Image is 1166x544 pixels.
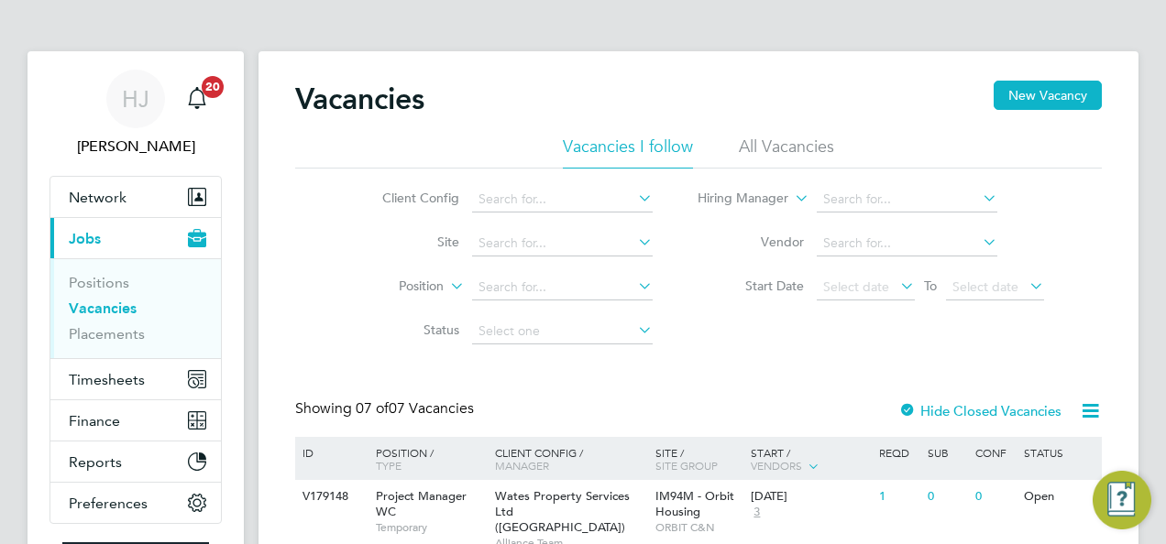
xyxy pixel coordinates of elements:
a: 20 [179,70,215,128]
input: Search for... [817,187,997,212]
div: 0 [971,480,1018,514]
span: ORBIT C&N [655,520,742,535]
span: 20 [202,76,224,98]
label: Position [338,277,444,296]
a: Placements [69,325,145,343]
span: Wates Property Services Ltd ([GEOGRAPHIC_DATA]) [495,488,630,535]
label: Hide Closed Vacancies [898,402,1061,419]
label: Site [354,234,459,250]
span: IM94M - Orbit Housing [655,488,734,519]
div: Status [1019,437,1099,468]
span: Jobs [69,230,101,247]
span: Project Manager WC [376,488,467,519]
div: Start / [746,437,874,483]
label: Vendor [698,234,804,250]
button: Timesheets [50,359,221,399]
div: [DATE] [751,489,870,505]
label: Client Config [354,190,459,206]
input: Search for... [472,231,653,256]
h2: Vacancies [295,81,424,117]
a: Positions [69,274,129,291]
div: Sub [923,437,971,468]
div: 1 [874,480,922,514]
div: Conf [971,437,1018,468]
span: Holly Jones [49,136,222,158]
a: HJ[PERSON_NAME] [49,70,222,158]
div: Client Config / [490,437,651,481]
a: Vacancies [69,299,137,317]
span: Type [376,458,401,473]
div: V179148 [298,480,362,514]
span: Temporary [376,520,486,535]
input: Search for... [817,231,997,256]
span: 07 Vacancies [356,399,474,418]
label: Start Date [698,277,804,294]
button: Reports [50,441,221,482]
label: Status [354,321,459,338]
label: Hiring Manager [683,190,788,208]
span: To [918,274,942,298]
span: Select date [952,278,1018,295]
div: Reqd [874,437,922,468]
div: Open [1019,480,1099,514]
div: Showing [295,399,478,419]
span: Vendors [751,458,802,473]
button: Network [50,177,221,217]
span: Site Group [655,458,718,473]
span: Network [69,189,126,206]
button: Finance [50,400,221,441]
span: Preferences [69,495,148,512]
span: Timesheets [69,371,145,388]
div: ID [298,437,362,468]
div: Jobs [50,258,221,358]
span: Finance [69,412,120,430]
span: Reports [69,453,122,471]
input: Search for... [472,187,653,212]
div: 0 [923,480,971,514]
span: 07 of [356,399,389,418]
span: Select date [823,278,889,295]
button: Jobs [50,218,221,258]
input: Select one [472,319,653,344]
span: HJ [122,87,149,111]
button: Engage Resource Center [1093,471,1151,529]
li: Vacancies I follow [563,136,693,169]
input: Search for... [472,275,653,300]
span: Manager [495,458,549,473]
li: All Vacancies [739,136,834,169]
div: Position / [362,437,490,481]
span: 3 [751,505,763,520]
button: Preferences [50,483,221,523]
div: Site / [651,437,747,481]
button: New Vacancy [994,81,1102,110]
